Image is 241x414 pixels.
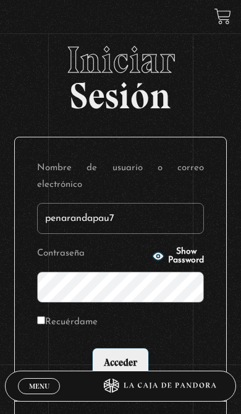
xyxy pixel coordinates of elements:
span: Show Password [168,248,204,265]
label: Recuérdame [37,314,98,330]
input: Recuérdame [37,316,45,324]
button: Show Password [152,248,204,265]
span: Cerrar [25,393,54,402]
a: View your shopping cart [214,8,231,25]
span: Menu [29,382,49,390]
label: Contraseña [37,245,149,262]
h2: Sesión [7,41,234,107]
label: Nombre de usuario o correo electrónico [37,160,205,193]
input: Acceder [92,348,149,379]
span: Iniciar [7,41,234,79]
